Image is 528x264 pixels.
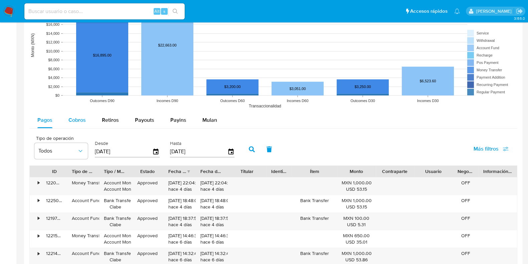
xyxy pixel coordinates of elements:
[454,8,460,14] a: Notificaciones
[516,8,523,15] a: Salir
[24,7,185,16] input: Buscar usuario o caso...
[476,8,514,14] p: carlos.soto@mercadolibre.com.mx
[514,16,525,21] span: 3.155.0
[410,8,448,15] span: Accesos rápidos
[168,7,182,16] button: search-icon
[154,8,160,14] span: Alt
[163,8,165,14] span: s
